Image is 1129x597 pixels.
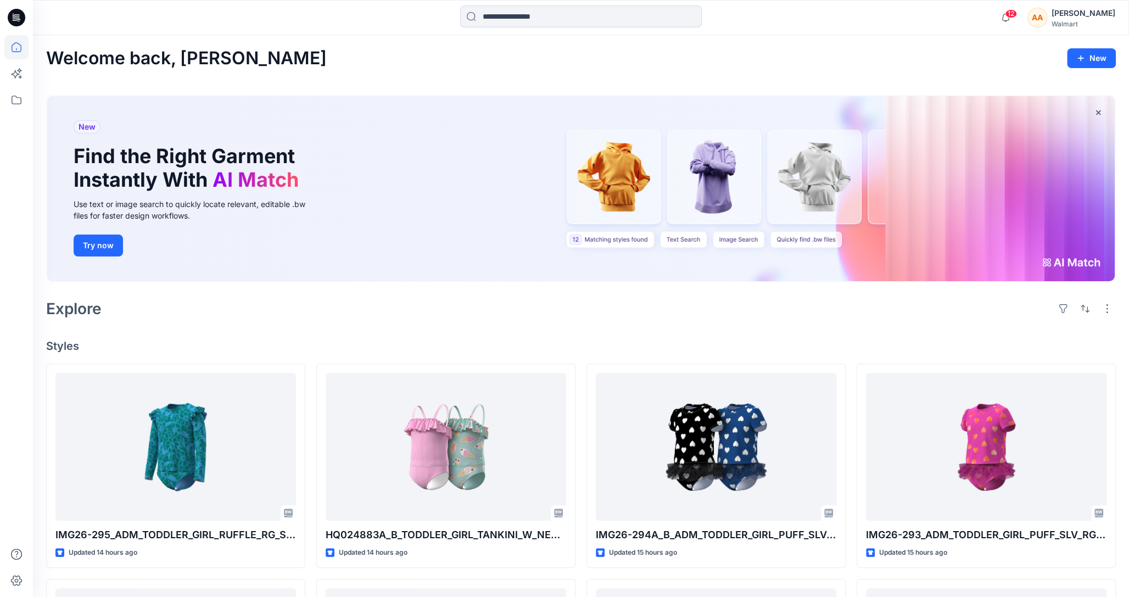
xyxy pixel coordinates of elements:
[609,547,677,559] p: Updated 15 hours ago
[1067,48,1116,68] button: New
[1027,8,1047,27] div: AA
[46,48,327,69] h2: Welcome back, [PERSON_NAME]
[74,235,123,256] button: Try now
[69,547,137,559] p: Updated 14 hours ago
[866,527,1106,543] p: IMG26-293_ADM_TODDLER_GIRL_PUFF_SLV_RG_AND_RUFFLE_SCOOP_BOTTOM
[46,300,102,317] h2: Explore
[866,373,1106,521] a: IMG26-293_ADM_TODDLER_GIRL_PUFF_SLV_RG_AND_RUFFLE_SCOOP_BOTTOM
[1005,9,1017,18] span: 12
[74,144,304,192] h1: Find the Right Garment Instantly With
[596,527,836,543] p: IMG26-294A_B_ADM_TODDLER_GIRL_PUFF_SLV_RG_AND_RUFFLE_SCOOP_BOTTOM
[326,527,566,543] p: HQ024883A_B_TODDLER_GIRL_TANKINI_W_NECKLINE_RUFFLE
[1052,20,1115,28] div: Walmart
[79,120,96,133] span: New
[1052,7,1115,20] div: [PERSON_NAME]
[46,339,1116,353] h4: Styles
[596,373,836,521] a: IMG26-294A_B_ADM_TODDLER_GIRL_PUFF_SLV_RG_AND_RUFFLE_SCOOP_BOTTOM
[879,547,947,559] p: Updated 15 hours ago
[339,547,407,559] p: Updated 14 hours ago
[55,527,296,543] p: IMG26-295_ADM_TODDLER_GIRL_RUFFLE_RG_SET
[213,168,299,192] span: AI Match
[55,373,296,521] a: IMG26-295_ADM_TODDLER_GIRL_RUFFLE_RG_SET
[74,198,321,221] div: Use text or image search to quickly locate relevant, editable .bw files for faster design workflows.
[326,373,566,521] a: HQ024883A_B_TODDLER_GIRL_TANKINI_W_NECKLINE_RUFFLE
